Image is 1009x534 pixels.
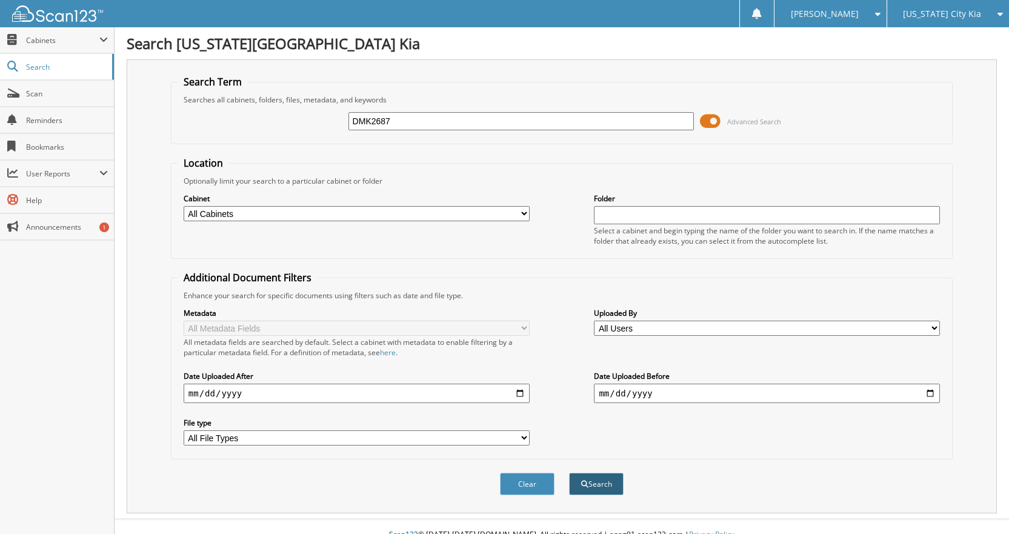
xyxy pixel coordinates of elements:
label: Date Uploaded After [184,371,530,381]
label: Cabinet [184,193,530,204]
iframe: Chat Widget [948,476,1009,534]
div: Searches all cabinets, folders, files, metadata, and keywords [178,95,946,105]
span: Help [26,195,108,205]
span: User Reports [26,169,99,179]
label: Metadata [184,308,530,318]
label: File type [184,418,530,428]
span: Advanced Search [727,117,781,126]
span: Scan [26,88,108,99]
span: [PERSON_NAME] [791,10,859,18]
label: Uploaded By [594,308,940,318]
div: 1 [99,222,109,232]
legend: Search Term [178,75,248,88]
legend: Location [178,156,229,170]
span: [US_STATE] City Kia [903,10,981,18]
span: Reminders [26,115,108,125]
span: Search [26,62,106,72]
span: Announcements [26,222,108,232]
span: Bookmarks [26,142,108,152]
input: start [184,384,530,403]
button: Search [569,473,624,495]
span: Cabinets [26,35,99,45]
label: Folder [594,193,940,204]
div: All metadata fields are searched by default. Select a cabinet with metadata to enable filtering b... [184,337,530,358]
img: scan123-logo-white.svg [12,5,103,22]
legend: Additional Document Filters [178,271,318,284]
h1: Search [US_STATE][GEOGRAPHIC_DATA] Kia [127,33,997,53]
label: Date Uploaded Before [594,371,940,381]
input: end [594,384,940,403]
div: Optionally limit your search to a particular cabinet or folder [178,176,946,186]
div: Select a cabinet and begin typing the name of the folder you want to search in. If the name match... [594,225,940,246]
button: Clear [500,473,554,495]
a: here [380,347,396,358]
div: Enhance your search for specific documents using filters such as date and file type. [178,290,946,301]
